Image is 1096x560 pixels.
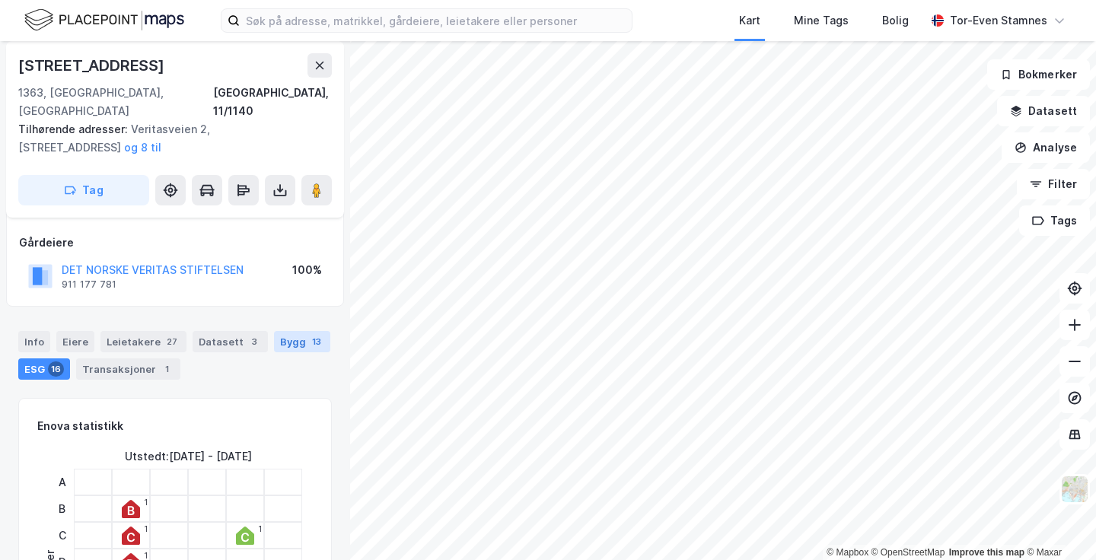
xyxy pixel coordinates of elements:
[292,261,322,279] div: 100%
[144,524,148,533] div: 1
[949,547,1024,558] a: Improve this map
[258,524,262,533] div: 1
[125,447,252,466] div: Utstedt : [DATE] - [DATE]
[18,358,70,380] div: ESG
[53,522,72,549] div: C
[48,361,64,377] div: 16
[164,334,180,349] div: 27
[882,11,909,30] div: Bolig
[1017,169,1090,199] button: Filter
[1020,487,1096,560] div: Kontrollprogram for chat
[56,331,94,352] div: Eiere
[193,331,268,352] div: Datasett
[62,278,116,291] div: 911 177 781
[213,84,332,120] div: [GEOGRAPHIC_DATA], 11/1140
[1002,132,1090,163] button: Analyse
[18,84,213,120] div: 1363, [GEOGRAPHIC_DATA], [GEOGRAPHIC_DATA]
[827,547,868,558] a: Mapbox
[950,11,1047,30] div: Tor-Even Stamnes
[274,331,330,352] div: Bygg
[1060,475,1089,504] img: Z
[37,417,123,435] div: Enova statistikk
[100,331,186,352] div: Leietakere
[18,120,320,157] div: Veritasveien 2, [STREET_ADDRESS]
[997,96,1090,126] button: Datasett
[24,7,184,33] img: logo.f888ab2527a4732fd821a326f86c7f29.svg
[76,358,180,380] div: Transaksjoner
[1019,205,1090,236] button: Tags
[53,495,72,522] div: B
[987,59,1090,90] button: Bokmerker
[19,234,331,252] div: Gårdeiere
[309,334,324,349] div: 13
[794,11,849,30] div: Mine Tags
[871,547,945,558] a: OpenStreetMap
[739,11,760,30] div: Kart
[18,331,50,352] div: Info
[159,361,174,377] div: 1
[144,551,148,560] div: 1
[18,123,131,135] span: Tilhørende adresser:
[1020,487,1096,560] iframe: Chat Widget
[18,175,149,205] button: Tag
[247,334,262,349] div: 3
[53,469,72,495] div: A
[144,498,148,507] div: 1
[18,53,167,78] div: [STREET_ADDRESS]
[240,9,632,32] input: Søk på adresse, matrikkel, gårdeiere, leietakere eller personer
